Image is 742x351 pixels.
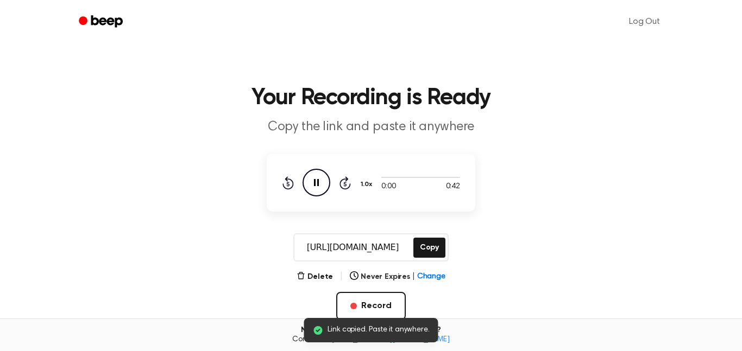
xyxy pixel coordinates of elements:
[297,271,333,283] button: Delete
[413,238,445,258] button: Copy
[350,271,445,283] button: Never Expires|Change
[93,87,649,110] h1: Your Recording is Ready
[71,11,133,33] a: Beep
[381,181,395,193] span: 0:00
[328,324,429,336] span: Link copied. Paste it anywhere.
[331,336,450,343] a: [EMAIL_ADDRESS][DOMAIN_NAME]
[412,271,415,283] span: |
[336,292,405,320] button: Record
[618,9,671,35] a: Log Out
[417,271,445,283] span: Change
[162,118,580,136] p: Copy the link and paste it anywhere
[360,175,376,194] button: 1.0x
[7,335,735,345] span: Contact us
[446,181,460,193] span: 0:42
[339,270,343,283] span: |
